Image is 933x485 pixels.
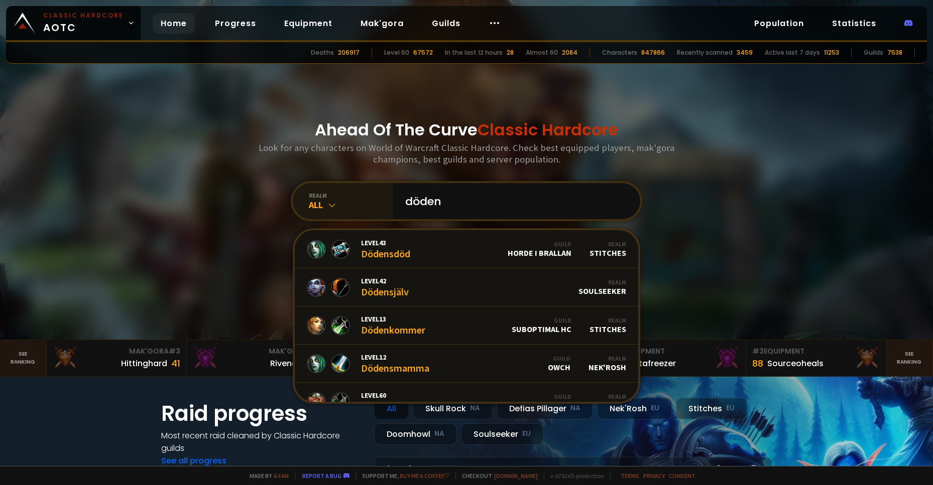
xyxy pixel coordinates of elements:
[570,403,580,413] small: NA
[309,192,393,199] div: realm
[590,240,626,258] div: Stitches
[578,278,626,286] div: Realm
[161,398,362,429] h1: Raid progress
[361,391,417,412] div: Dödenväntar
[43,11,124,35] span: AOTC
[309,199,393,211] div: All
[274,472,289,479] a: a fan
[765,48,820,57] div: Active last 7 days
[361,314,425,336] div: Dödenkommer
[424,13,469,34] a: Guilds
[315,118,618,142] h1: Ahead Of The Curve
[43,11,124,20] small: Classic Hardcore
[399,183,628,219] input: Search a character...
[244,472,289,479] span: Made by
[413,398,493,419] div: Skull Rock
[374,423,457,445] div: Doomhowl
[47,340,187,376] a: Mak'Gora#3Hittinghard41
[455,472,538,479] span: Checkout
[161,429,362,454] h4: Most recent raid cleaned by Classic Hardcore guilds
[589,355,626,362] div: Realm
[361,238,410,247] span: Level 43
[508,240,571,258] div: Horde I Brallan
[641,48,665,57] div: 847866
[746,13,812,34] a: Population
[255,142,678,165] h3: Look for any characters on World of Warcraft Classic Hardcore. Check best equipped players, mak'g...
[512,316,571,324] div: Guild
[522,429,531,439] small: EU
[590,240,626,248] div: Realm
[628,357,676,370] div: Notafreezer
[864,48,883,57] div: Guilds
[886,340,933,376] a: Seeranking
[887,48,902,57] div: 7538
[746,340,886,376] a: #3Equipment88Sourceoheals
[676,398,747,419] div: Stitches
[153,13,195,34] a: Home
[497,398,593,419] div: Defias Pillager
[53,346,180,357] div: Mak'Gora
[548,355,570,362] div: Guild
[295,383,638,421] a: Level60DödenväntarGuildSuboptimal HCRealmStitches
[526,48,558,57] div: Almost 60
[356,472,449,479] span: Support me,
[651,403,659,413] small: EU
[461,423,543,445] div: Soulseeker
[207,13,264,34] a: Progress
[413,48,433,57] div: 67572
[353,13,412,34] a: Mak'gora
[169,346,180,356] span: # 3
[361,276,409,298] div: Dödensjälv
[374,457,772,483] a: [DATE]zgpetri on godDefias Pillager8 /90
[507,48,514,57] div: 28
[589,355,626,372] div: Nek'Rosh
[590,393,626,410] div: Stitches
[361,238,410,260] div: Dödensdöd
[544,472,604,479] span: v. d752d5 - production
[361,276,409,285] span: Level 42
[597,398,672,419] div: Nek'Rosh
[374,398,409,419] div: All
[621,472,639,479] a: Terms
[562,48,577,57] div: 2084
[752,346,764,356] span: # 3
[121,357,167,370] div: Hittinghard
[470,403,480,413] small: NA
[270,357,302,370] div: Rivench
[824,13,884,34] a: Statistics
[161,455,226,466] a: See all progress
[434,429,444,439] small: NA
[361,353,429,362] span: Level 12
[669,472,695,479] a: Consent
[295,268,638,306] a: Level42DödensjälvRealmSoulseeker
[302,472,341,479] a: Report a bug
[508,240,571,248] div: Guild
[361,391,417,400] span: Level 60
[361,353,429,374] div: Dödensmamma
[276,13,340,34] a: Equipment
[737,48,753,57] div: 3459
[338,48,360,57] div: 206917
[494,472,538,479] a: [DOMAIN_NAME]
[590,393,626,400] div: Realm
[512,316,571,334] div: Suboptimal HC
[6,6,141,40] a: Classic HardcoreAOTC
[187,340,327,376] a: Mak'Gora#2Rivench100
[512,393,571,410] div: Suboptimal HC
[193,346,320,357] div: Mak'Gora
[384,48,409,57] div: Level 60
[295,230,638,268] a: Level43DödensdödGuildHorde I BrallanRealmStitches
[445,48,503,57] div: In the last 12 hours
[726,403,735,413] small: EU
[602,48,637,57] div: Characters
[613,346,740,357] div: Equipment
[677,48,733,57] div: Recently scanned
[400,472,449,479] a: Buy me a coffee
[752,346,880,357] div: Equipment
[752,357,763,370] div: 88
[171,357,180,370] div: 41
[478,118,618,141] span: Classic Hardcore
[643,472,665,479] a: Privacy
[295,345,638,383] a: Level12DödensmammaGuildowchRealmNek'Rosh
[361,314,425,324] span: Level 13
